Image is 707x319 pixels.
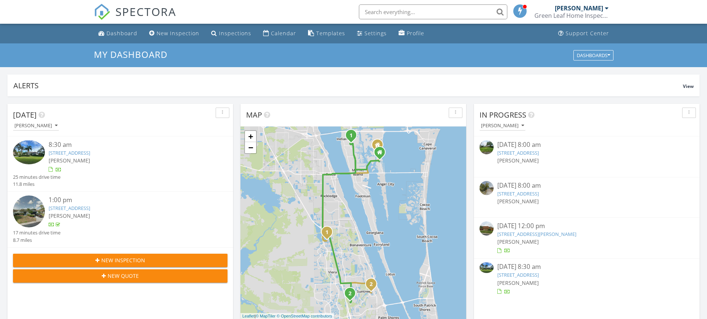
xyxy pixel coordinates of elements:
span: [PERSON_NAME] [497,279,539,286]
div: Dashboards [577,53,610,58]
div: [DATE] 8:30 am [497,262,676,272]
a: Inspections [208,27,254,40]
a: Zoom out [245,142,256,153]
a: [DATE] 8:30 am [STREET_ADDRESS] [PERSON_NAME] [479,262,694,295]
a: [STREET_ADDRESS] [497,190,539,197]
span: [PERSON_NAME] [49,212,90,219]
div: [DATE] 8:00 am [497,140,676,149]
img: streetview [479,140,494,154]
img: 9564422%2Fcover_photos%2F1LpRF7v2nldzOA8B5iBP%2Fsmall.jpg [479,262,494,273]
div: 8.7 miles [13,237,60,244]
a: [DATE] 8:00 am [STREET_ADDRESS] [PERSON_NAME] [479,181,694,214]
div: Profile [407,30,424,37]
a: 8:30 am [STREET_ADDRESS] [PERSON_NAME] 25 minutes drive time 11.8 miles [13,140,228,188]
div: 8:30 am [49,140,210,149]
div: Settings [364,30,387,37]
div: 11.8 miles [13,181,60,188]
a: 1:00 pm [STREET_ADDRESS] [PERSON_NAME] 17 minutes drive time 8.7 miles [13,195,228,244]
img: streetview [13,195,45,227]
div: Templates [316,30,345,37]
a: Templates [305,27,348,40]
img: streetview [479,221,494,236]
div: Calendar [271,30,296,37]
a: New Inspection [146,27,202,40]
button: New Inspection [13,254,228,267]
button: [PERSON_NAME] [13,121,59,131]
span: Map [246,110,262,120]
div: [PERSON_NAME] [481,123,524,128]
input: Search everything... [359,4,507,19]
span: [PERSON_NAME] [497,238,539,245]
span: [PERSON_NAME] [497,198,539,205]
div: Alerts [13,80,683,91]
div: 245 Spruce Ave, Merritt Island, FL 32953 [351,135,356,139]
div: New Inspection [157,30,199,37]
a: Zoom in [245,131,256,142]
div: 433 Maple Bluff Cir, Melbourne, FL 32940 [371,284,376,288]
span: In Progress [479,110,526,120]
button: Dashboards [573,50,613,60]
a: Calendar [260,27,299,40]
span: [PERSON_NAME] [49,157,90,164]
button: [PERSON_NAME] [479,121,526,131]
div: 1460 Angler St, Merritt Island FL 32952-5708 [377,145,382,149]
span: [DATE] [13,110,37,120]
a: Leaflet [242,314,255,318]
div: 2873 Bellwind Cir, Rockledge, FL 32955 [327,232,331,236]
div: 790 Jacaranda St., Merritt Island FL 32952 [380,152,384,157]
a: [DATE] 12:00 pm [STREET_ADDRESS][PERSON_NAME] [PERSON_NAME] [479,221,694,254]
a: © MapTiler [256,314,276,318]
div: Green Leaf Home Inspections Inc. [534,12,609,19]
img: The Best Home Inspection Software - Spectora [94,4,110,20]
div: 17 minutes drive time [13,229,60,236]
img: streetview [479,181,494,195]
span: My Dashboard [94,48,167,60]
a: Support Center [555,27,612,40]
i: 1 [325,230,328,235]
a: © OpenStreetMap contributors [277,314,332,318]
a: Settings [354,27,390,40]
div: 1:00 pm [49,195,210,205]
span: New Inspection [101,256,145,264]
span: View [683,83,694,89]
span: SPECTORA [115,4,176,19]
div: 1439 Southpointe Ct, Melbourne, FL 32940 [350,293,354,297]
a: [STREET_ADDRESS] [49,149,90,156]
div: [PERSON_NAME] [14,123,58,128]
span: [PERSON_NAME] [497,157,539,164]
a: Dashboard [95,27,140,40]
a: [STREET_ADDRESS] [497,149,539,156]
div: 25 minutes drive time [13,174,60,181]
img: 9564422%2Fcover_photos%2F1LpRF7v2nldzOA8B5iBP%2Fsmall.jpg [13,140,45,164]
div: Inspections [219,30,251,37]
a: [STREET_ADDRESS] [49,205,90,211]
a: SPECTORA [94,10,176,26]
div: Support Center [566,30,609,37]
div: [PERSON_NAME] [555,4,603,12]
a: [STREET_ADDRESS][PERSON_NAME] [497,231,576,237]
div: [DATE] 8:00 am [497,181,676,190]
a: [STREET_ADDRESS] [497,272,539,278]
a: [DATE] 8:00 am [STREET_ADDRESS] [PERSON_NAME] [479,140,694,173]
div: Dashboard [107,30,137,37]
i: 1 [350,133,353,138]
span: New Quote [108,272,139,280]
div: [DATE] 12:00 pm [497,221,676,231]
button: New Quote [13,269,228,283]
a: Company Profile [396,27,427,40]
i: 2 [348,291,351,296]
i: 2 [370,282,373,287]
